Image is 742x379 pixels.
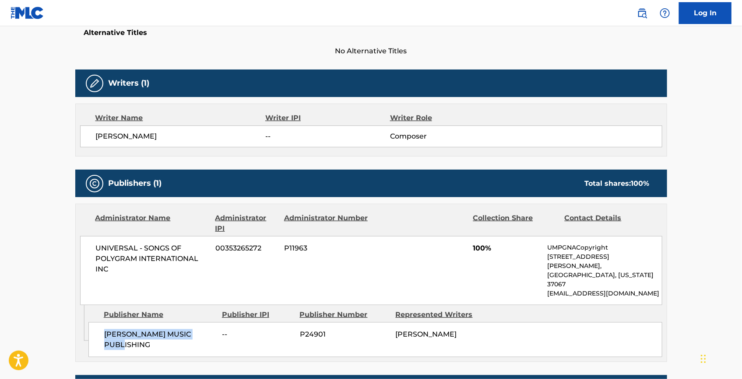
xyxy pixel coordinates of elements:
span: 100 % [631,179,650,188]
h5: Writers (1) [109,78,150,88]
div: Represented Writers [396,309,485,320]
img: MLC Logo [11,7,44,19]
span: [PERSON_NAME] MUSIC PUBLISHING [104,329,216,350]
div: Drag [701,346,706,372]
div: Writer IPI [265,113,390,123]
span: 00353265272 [215,243,278,254]
div: Writer Role [390,113,503,123]
span: No Alternative Titles [75,46,667,56]
img: search [637,8,647,18]
span: Composer [390,131,503,142]
span: P11963 [284,243,369,254]
p: [GEOGRAPHIC_DATA], [US_STATE] 37067 [547,271,661,289]
div: Publisher Number [300,309,389,320]
div: Writer Name [95,113,266,123]
div: Help [656,4,674,22]
img: Publishers [89,178,100,189]
div: Administrator Name [95,213,209,234]
div: Administrator Number [284,213,369,234]
img: help [660,8,670,18]
div: Contact Details [565,213,650,234]
p: [EMAIL_ADDRESS][DOMAIN_NAME] [547,289,661,298]
div: Administrator IPI [215,213,278,234]
span: P24901 [300,329,389,340]
img: Writers [89,78,100,89]
span: [PERSON_NAME] [96,131,266,142]
div: Publisher IPI [222,309,293,320]
div: Total shares: [585,178,650,189]
h5: Alternative Titles [84,28,658,37]
a: Log In [679,2,731,24]
div: Collection Share [473,213,558,234]
span: -- [222,329,293,340]
div: Publisher Name [104,309,215,320]
a: Public Search [633,4,651,22]
span: UNIVERSAL - SONGS OF POLYGRAM INTERNATIONAL INC [96,243,209,275]
h5: Publishers (1) [109,178,162,188]
span: -- [265,131,390,142]
span: 100% [473,243,541,254]
p: [STREET_ADDRESS][PERSON_NAME], [547,252,661,271]
p: UMPGNACopyright [547,243,661,252]
span: [PERSON_NAME] [396,330,457,338]
iframe: Chat Widget [698,337,742,379]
